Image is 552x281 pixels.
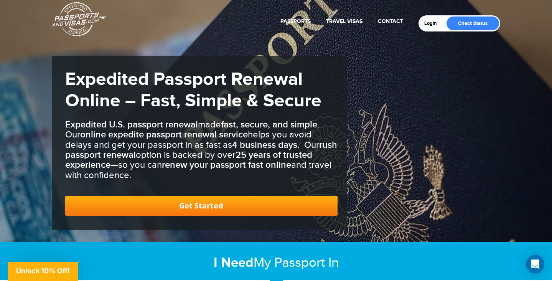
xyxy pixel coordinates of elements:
[16,267,70,275] span: Unlock 10% Off!
[65,120,338,180] h3: made . Our helps you avoid delays and get your passport in as fast as . Our option is backed by o...
[526,255,544,273] div: Open Intercom Messenger
[280,18,311,25] a: Passports
[232,139,297,150] b: 4 business days
[214,255,254,271] strong: I Need
[447,17,499,30] a: Check Status
[80,129,248,140] b: online expedite passport renewal service
[162,159,291,170] b: renew your passport fast online
[65,119,198,130] b: Expedited U.S. passport renewal
[52,2,107,36] a: Passports & [DOMAIN_NAME]
[8,262,78,281] div: Unlock 10% Off!
[52,255,501,271] h2: My
[65,196,338,216] a: Get Started
[221,119,317,130] b: fast, secure, and simple
[326,18,363,25] a: Travel Visas
[65,139,337,160] b: rush passport renewal
[424,20,442,26] a: Login
[65,68,321,112] strong: Expedited Passport Renewal Online – Fast, Simple & Secure
[65,149,312,170] b: 25 years of trusted experience
[274,255,339,271] span: Passport In
[378,18,403,25] a: Contact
